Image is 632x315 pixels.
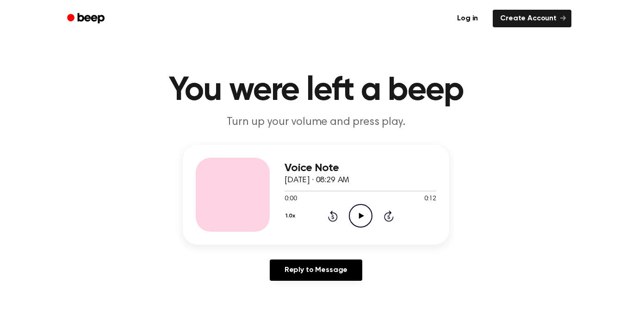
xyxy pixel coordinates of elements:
h1: You were left a beep [79,74,553,107]
button: 1.0x [285,208,298,224]
h3: Voice Note [285,162,436,174]
span: [DATE] · 08:29 AM [285,176,349,185]
a: Reply to Message [270,259,362,281]
span: 0:12 [424,194,436,204]
span: 0:00 [285,194,297,204]
p: Turn up your volume and press play. [138,115,494,130]
a: Log in [448,8,487,29]
a: Beep [61,10,113,28]
a: Create Account [493,10,571,27]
